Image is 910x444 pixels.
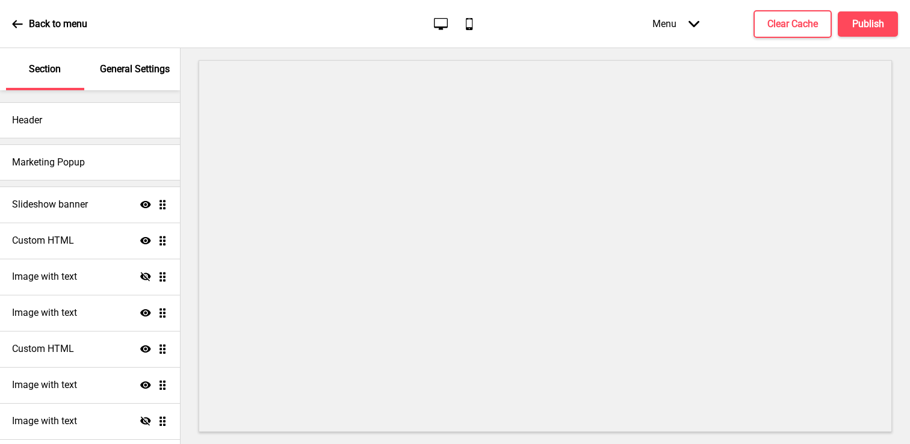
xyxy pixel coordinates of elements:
[754,10,832,38] button: Clear Cache
[12,156,85,169] h4: Marketing Popup
[12,8,87,40] a: Back to menu
[12,114,42,127] h4: Header
[12,198,88,211] h4: Slideshow banner
[12,378,77,392] h4: Image with text
[838,11,898,37] button: Publish
[767,17,818,31] h4: Clear Cache
[29,17,87,31] p: Back to menu
[12,415,77,428] h4: Image with text
[852,17,884,31] h4: Publish
[12,342,74,356] h4: Custom HTML
[12,234,74,247] h4: Custom HTML
[12,306,77,319] h4: Image with text
[640,6,711,42] div: Menu
[12,270,77,283] h4: Image with text
[29,63,61,76] p: Section
[100,63,170,76] p: General Settings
